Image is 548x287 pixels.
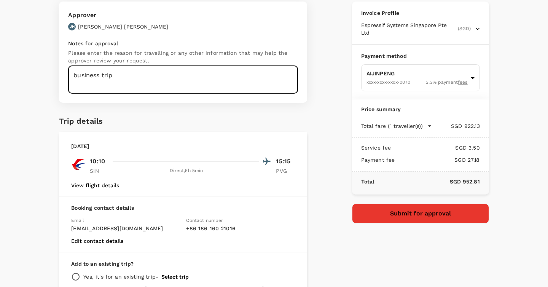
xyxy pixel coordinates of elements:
p: Please enter the reason for travelling or any other information that may help the approver review... [68,49,298,64]
button: Edit contact details [71,238,123,244]
textarea: business trip [68,66,298,94]
p: SGD 27.18 [395,156,479,164]
button: Total fare (1 traveller(s)) [361,122,432,130]
p: JH [70,24,75,29]
p: AIJINPENG [366,70,468,77]
div: Direct , 5h 5min [113,167,259,175]
p: Approver [68,11,168,20]
p: SGD 922.13 [432,122,480,130]
p: 15:15 [276,157,295,166]
span: 3.3 % payment [426,79,467,86]
p: Payment method [361,52,480,60]
p: Booking contact details [71,204,295,212]
p: Price summary [361,105,480,113]
p: SIN [90,167,109,175]
u: fees [458,80,468,85]
p: Add to an existing trip? [71,260,295,268]
span: Email [71,218,84,223]
img: MU [71,157,86,172]
button: Submit for approval [352,204,489,223]
p: Notes for approval [68,40,298,47]
span: (SGD) [458,25,471,33]
h6: Trip details [59,115,103,127]
p: [EMAIL_ADDRESS][DOMAIN_NAME] [71,225,180,232]
p: SGD 3.50 [391,144,479,151]
p: Total [361,178,374,185]
p: Invoice Profile [361,9,480,17]
button: View flight details [71,182,119,188]
p: Yes, it's for an existing trip - [83,273,158,281]
p: 10:10 [90,157,105,166]
span: Espressif Systems Singapore Pte Ltd [361,21,456,37]
span: Contact number [186,218,223,223]
p: Total fare (1 traveller(s)) [361,122,423,130]
span: XXXX-XXXX-XXXX-0070 [366,80,411,85]
p: [DATE] [71,142,89,150]
p: Payment fee [361,156,395,164]
div: AIJINPENGXXXX-XXXX-XXXX-00703.3% paymentfees [361,64,480,91]
button: Select trip [161,274,189,280]
button: Espressif Systems Singapore Pte Ltd(SGD) [361,21,480,37]
p: [PERSON_NAME] [PERSON_NAME] [78,23,168,30]
p: SGD 952.81 [374,178,479,185]
p: + 86 186 160 21016 [186,225,295,232]
p: Service fee [361,144,391,151]
p: PVG [276,167,295,175]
